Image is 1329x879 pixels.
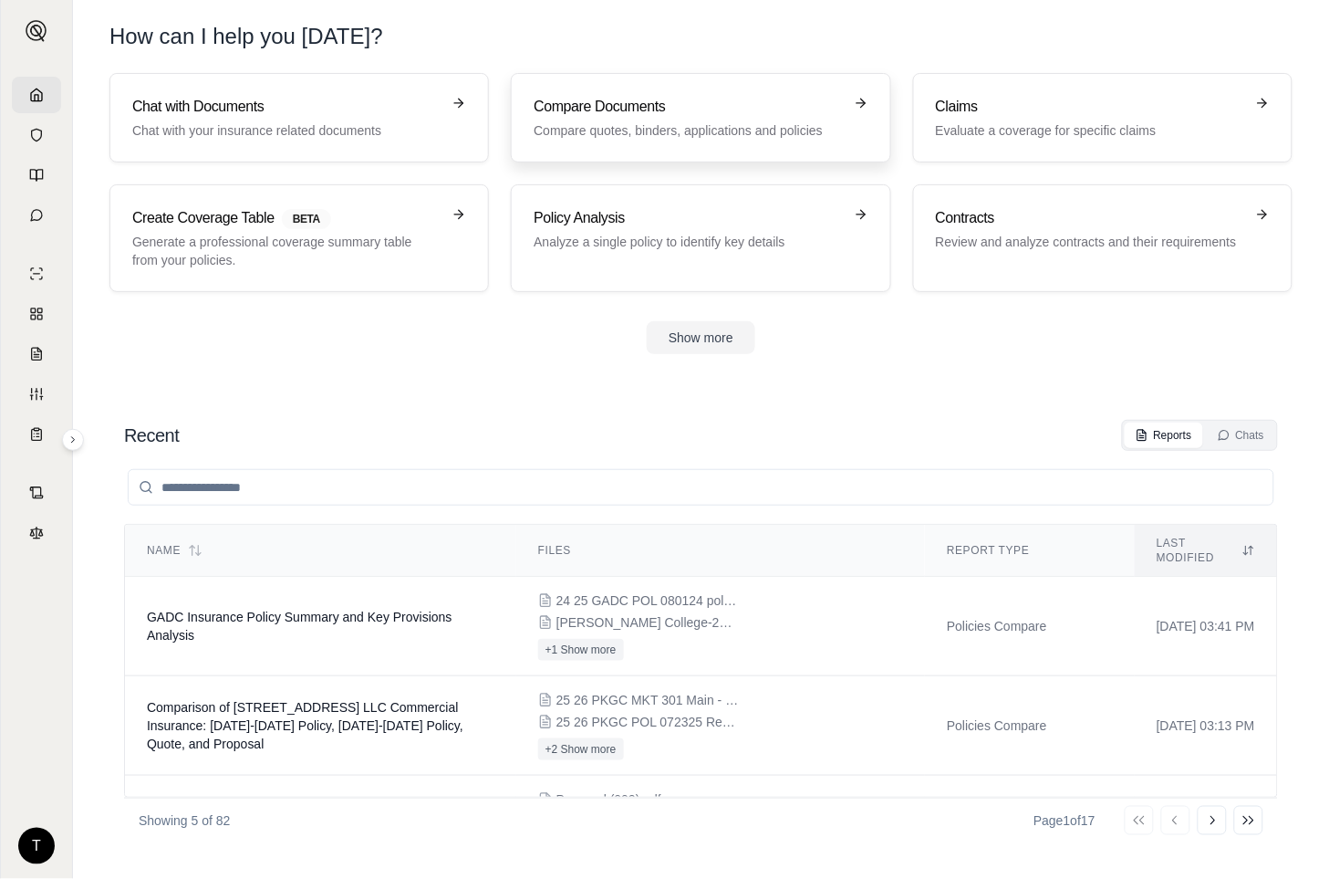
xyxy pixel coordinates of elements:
[534,233,842,251] p: Analyze a single policy to identify key details
[913,73,1293,162] a: ClaimsEvaluate a coverage for specific claims
[538,738,624,760] button: +2 Show more
[925,577,1135,676] td: Policies Compare
[282,209,331,229] span: BETA
[12,475,61,511] a: Contract Analysis
[936,121,1244,140] p: Evaluate a coverage for specific claims
[1218,428,1264,443] div: Chats
[925,676,1135,776] td: Policies Compare
[538,639,624,661] button: +1 Show more
[12,117,61,153] a: Documents Vault
[132,207,441,229] h3: Create Coverage Table
[62,429,84,451] button: Expand sidebar
[1207,423,1275,448] button: Chats
[511,184,890,292] a: Policy AnalysisAnalyze a single policy to identify key details
[109,22,1293,51] h1: How can I help you [DATE]?
[147,700,463,751] span: Comparison of 301 Main Street LLC Commercial Insurance: 2024-2025 Policy, 2025-2026 Policy, Quote...
[26,20,47,42] img: Expand sidebar
[1033,811,1095,830] div: Page 1 of 17
[124,423,179,448] h2: Recent
[12,416,61,453] a: Coverage Table
[1136,428,1192,443] div: Reports
[18,13,55,49] button: Expand sidebar
[132,233,441,269] p: Generate a professional coverage summary table from your policies.
[936,96,1244,118] h3: Claims
[556,613,739,632] span: Hilbert College-2025 ICS - QUOTE.pdf
[12,376,61,413] a: Custom Report
[12,336,61,372] a: Claim Coverage
[12,157,61,194] a: Prompt Library
[516,525,925,577] th: Files
[18,828,55,864] div: T
[1125,423,1203,448] button: Reports
[936,207,1244,229] h3: Contracts
[534,207,842,229] h3: Policy Analysis
[1135,776,1277,875] td: [DATE] 11:57 AM
[556,790,661,809] span: Proposal (002).pdf
[132,96,441,118] h3: Chat with Documents
[556,691,739,709] span: 25 26 PKGC MKT 301 Main - Selective QUOTE.pdf
[109,184,489,292] a: Create Coverage TableBETAGenerate a professional coverage summary table from your policies.
[147,610,452,643] span: GADC Insurance Policy Summary and Key Provisions Analysis
[936,233,1244,251] p: Review and analyze contracts and their requirements
[12,515,61,551] a: Legal Search Engine
[913,184,1293,292] a: ContractsReview and analyze contracts and their requirements
[534,96,842,118] h3: Compare Documents
[12,197,61,234] a: Chat
[1135,577,1277,676] td: [DATE] 03:41 PM
[12,77,61,113] a: Home
[534,121,842,140] p: Compare quotes, binders, applications and policies
[556,591,739,610] span: 24 25 GADC POL 080124 pol#PHPA134964-006.pdf
[12,296,61,332] a: Policy Comparisons
[109,73,489,162] a: Chat with DocumentsChat with your insurance related documents
[1157,536,1255,565] div: Last modified
[12,256,61,292] a: Single Policy
[147,543,494,558] div: Name
[925,776,1135,875] td: Policies Compare
[1135,676,1277,776] td: [DATE] 03:13 PM
[511,73,890,162] a: Compare DocumentsCompare quotes, binders, applications and policies
[139,811,230,830] p: Showing 5 of 82
[132,121,441,140] p: Chat with your insurance related documents
[647,321,755,354] button: Show more
[925,525,1135,577] th: Report Type
[556,713,739,731] span: 25 26 PKGC POL 072325 Renewal S 2288750.pdf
